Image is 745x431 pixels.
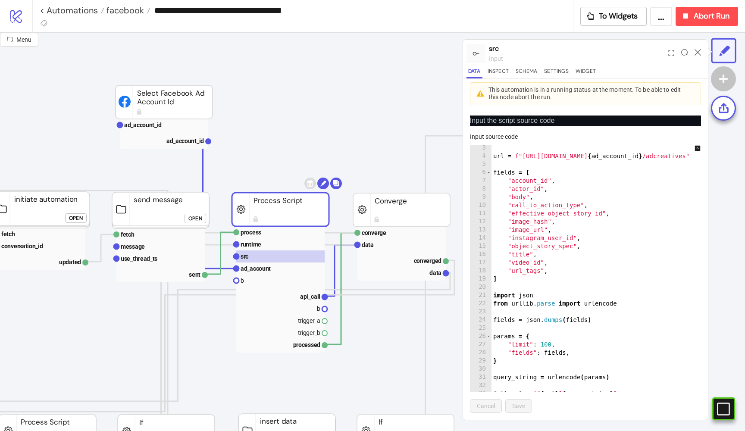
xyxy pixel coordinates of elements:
[7,37,13,43] span: radius-bottomright
[489,43,665,54] div: src
[470,234,491,242] div: 14
[599,11,638,21] span: To Widgets
[470,177,491,185] div: 7
[676,7,738,26] button: Abort Run
[470,152,491,160] div: 4
[241,265,271,272] text: ad_account
[185,214,206,223] button: Open
[470,390,491,398] div: 33
[470,283,491,291] div: 20
[470,209,491,218] div: 11
[466,67,482,78] button: Data
[241,253,248,260] text: src
[470,365,491,373] div: 30
[470,218,491,226] div: 12
[124,122,162,128] text: ad_account_id
[470,267,491,275] div: 18
[470,193,491,201] div: 9
[470,399,502,413] button: Cancel
[1,231,15,237] text: fetch
[695,145,701,151] span: up-square
[486,67,510,78] button: Inspect
[489,54,665,63] div: input
[470,291,491,300] div: 21
[16,36,31,43] span: Menu
[470,300,491,308] div: 22
[429,269,441,276] text: data
[121,231,135,238] text: fetch
[1,243,43,250] text: conversation_id
[121,255,157,262] text: use_thread_ts
[470,340,491,349] div: 27
[166,137,204,144] text: ad_account_id
[486,332,491,340] span: Toggle code folding, rows 26 through 29
[65,213,87,223] button: Open
[362,229,386,236] text: converge
[470,349,491,357] div: 28
[470,308,491,316] div: 23
[362,241,374,248] text: data
[470,373,491,381] div: 31
[650,7,672,26] button: ...
[470,316,491,324] div: 24
[470,324,491,332] div: 25
[317,305,320,312] text: b
[574,67,598,78] button: Widget
[470,275,491,283] div: 19
[470,259,491,267] div: 17
[470,116,701,126] p: Input the script source code
[470,226,491,234] div: 13
[470,160,491,169] div: 5
[486,169,491,177] span: Toggle code folding, rows 6 through 19
[488,86,687,101] div: This automation is in a running status at the moment. To be able to edit this node abort the run.
[470,185,491,193] div: 8
[470,169,491,177] div: 6
[300,293,320,300] text: api_call
[470,332,491,340] div: 26
[241,229,261,236] text: process
[542,67,570,78] button: Settings
[470,250,491,259] div: 16
[694,11,729,21] span: Abort Run
[470,357,491,365] div: 29
[470,132,523,141] label: Input source code
[470,381,491,390] div: 32
[104,5,144,16] span: facebook
[121,243,145,250] text: message
[188,214,202,224] div: Open
[470,201,491,209] div: 10
[241,277,244,284] text: b
[69,213,83,223] div: Open
[40,6,104,15] a: < Automations
[241,241,261,248] text: runtime
[470,144,491,152] div: 3
[104,6,150,15] a: facebook
[514,67,539,78] button: Schema
[470,242,491,250] div: 15
[668,50,674,56] span: expand
[580,7,647,26] button: To Widgets
[505,399,532,413] button: Save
